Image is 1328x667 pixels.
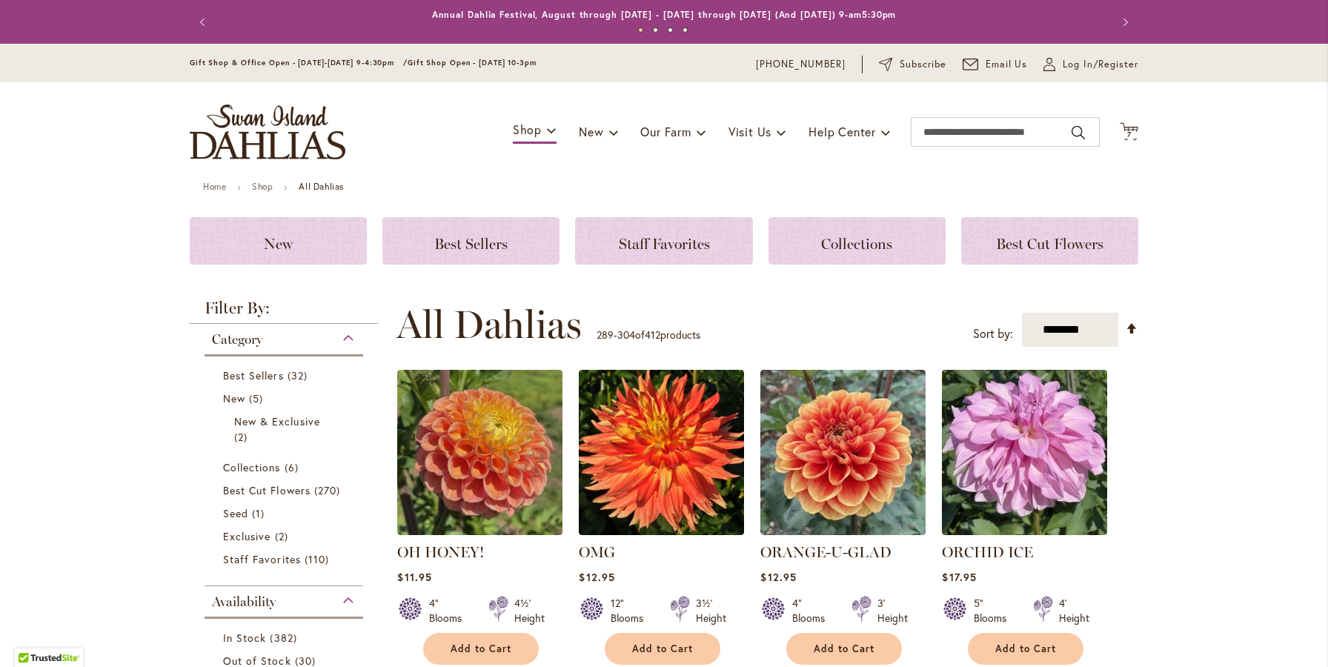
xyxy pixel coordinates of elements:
[756,57,846,72] a: [PHONE_NUMBER]
[396,302,582,347] span: All Dahlias
[423,633,539,665] button: Add to Cart
[640,124,691,139] span: Our Farm
[986,57,1028,72] span: Email Us
[942,524,1107,538] a: ORCHID ICE
[968,633,1083,665] button: Add to Cart
[879,57,946,72] a: Subscribe
[1059,596,1089,625] div: 4' Height
[974,596,1015,625] div: 5" Blooms
[223,528,348,544] a: Exclusive
[285,459,302,475] span: 6
[942,570,976,584] span: $17.95
[397,524,562,538] a: Oh Honey!
[653,27,658,33] button: 2 of 4
[1043,57,1138,72] a: Log In/Register
[973,320,1013,348] label: Sort by:
[190,104,345,159] a: store logo
[1063,57,1138,72] span: Log In/Register
[190,7,219,37] button: Previous
[786,633,902,665] button: Add to Cart
[617,328,635,342] span: 304
[223,551,348,567] a: Staff Favorites
[249,391,267,406] span: 5
[996,235,1103,253] span: Best Cut Flowers
[877,596,908,625] div: 3' Height
[408,58,537,67] span: Gift Shop Open - [DATE] 10-3pm
[995,643,1056,655] span: Add to Cart
[579,124,603,139] span: New
[451,643,511,655] span: Add to Cart
[619,235,710,253] span: Staff Favorites
[900,57,946,72] span: Subscribe
[605,633,720,665] button: Add to Cart
[212,331,262,348] span: Category
[223,505,348,521] a: Seed
[223,529,270,543] span: Exclusive
[513,122,542,137] span: Shop
[223,391,245,405] span: New
[223,482,348,498] a: Best Cut Flowers
[190,58,408,67] span: Gift Shop & Office Open - [DATE]-[DATE] 9-4:30pm /
[432,9,897,20] a: Annual Dahlia Festival, August through [DATE] - [DATE] through [DATE] (And [DATE]) 9-am5:30pm
[961,217,1138,265] a: Best Cut Flowers
[190,217,367,265] a: New
[212,594,276,610] span: Availability
[645,328,660,342] span: 412
[234,414,337,445] a: New &amp; Exclusive
[305,551,333,567] span: 110
[760,570,796,584] span: $12.95
[942,370,1107,535] img: ORCHID ICE
[252,505,268,521] span: 1
[728,124,771,139] span: Visit Us
[579,524,744,538] a: Omg
[638,27,643,33] button: 1 of 4
[190,300,378,324] strong: Filter By:
[223,506,248,520] span: Seed
[434,235,508,253] span: Best Sellers
[299,181,344,192] strong: All Dahlias
[768,217,946,265] a: Collections
[288,368,311,383] span: 32
[809,124,876,139] span: Help Center
[632,643,693,655] span: Add to Cart
[696,596,726,625] div: 3½' Height
[234,429,251,445] span: 2
[223,391,348,406] a: New
[1120,122,1138,142] button: 7
[760,524,926,538] a: Orange-U-Glad
[579,370,744,535] img: Omg
[1127,130,1132,139] span: 7
[1109,7,1138,37] button: Next
[223,483,311,497] span: Best Cut Flowers
[223,630,348,646] a: In Stock 382
[683,27,688,33] button: 4 of 4
[382,217,560,265] a: Best Sellers
[223,368,348,383] a: Best Sellers
[314,482,344,498] span: 270
[203,181,226,192] a: Home
[792,596,834,625] div: 4" Blooms
[223,459,348,475] a: Collections
[760,370,926,535] img: Orange-U-Glad
[270,630,300,646] span: 382
[963,57,1028,72] a: Email Us
[264,235,293,253] span: New
[397,370,562,535] img: Oh Honey!
[397,543,484,561] a: OH HONEY!
[942,543,1033,561] a: ORCHID ICE
[760,543,892,561] a: ORANGE-U-GLAD
[821,235,892,253] span: Collections
[234,414,320,428] span: New & Exclusive
[252,181,273,192] a: Shop
[223,552,301,566] span: Staff Favorites
[668,27,673,33] button: 3 of 4
[814,643,874,655] span: Add to Cart
[275,528,292,544] span: 2
[223,368,284,382] span: Best Sellers
[579,543,615,561] a: OMG
[514,596,545,625] div: 4½' Height
[223,631,266,645] span: In Stock
[575,217,752,265] a: Staff Favorites
[611,596,652,625] div: 12" Blooms
[597,328,614,342] span: 289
